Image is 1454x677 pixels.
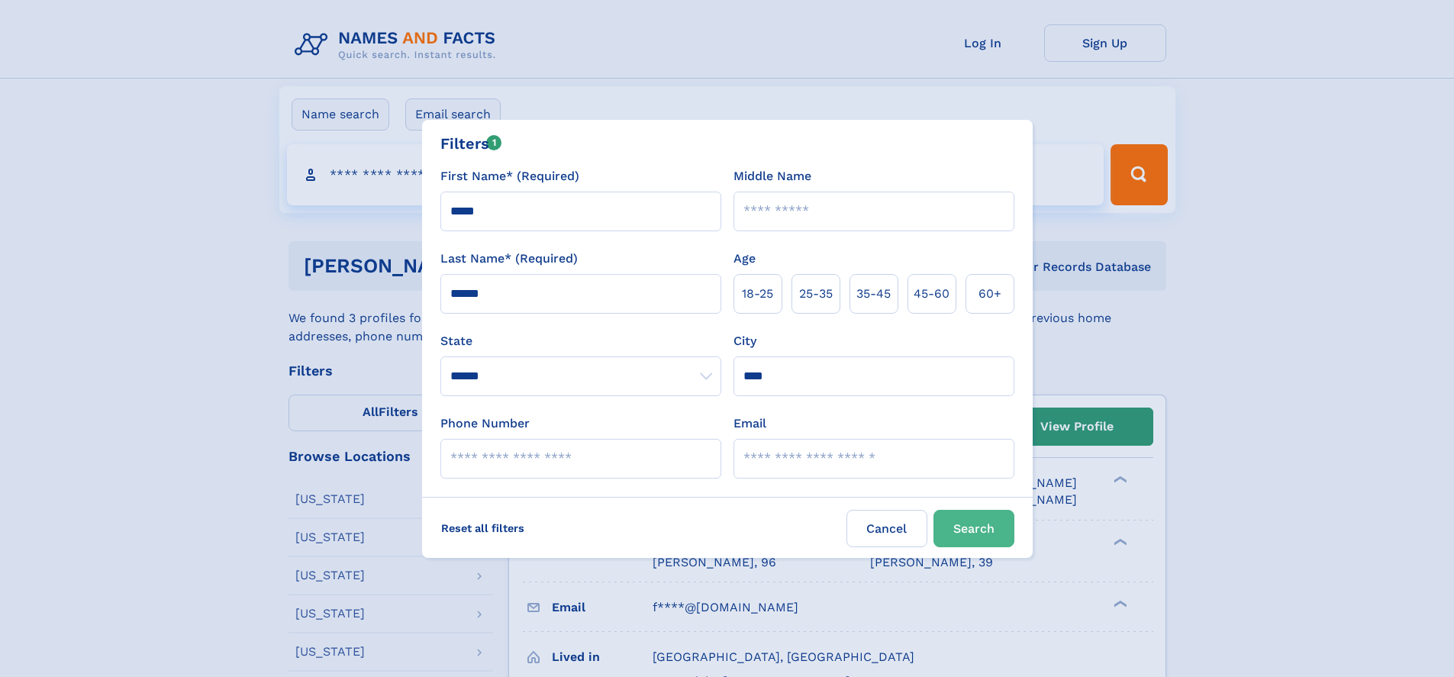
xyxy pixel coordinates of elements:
span: 25‑35 [799,285,833,303]
label: City [733,332,756,350]
div: Filters [440,132,502,155]
span: 18‑25 [742,285,773,303]
label: Reset all filters [431,510,534,546]
label: Age [733,250,756,268]
label: Middle Name [733,167,811,185]
span: 35‑45 [856,285,891,303]
label: Email [733,414,766,433]
button: Search [933,510,1014,547]
label: Cancel [846,510,927,547]
label: Last Name* (Required) [440,250,578,268]
label: Phone Number [440,414,530,433]
label: State [440,332,721,350]
span: 60+ [978,285,1001,303]
label: First Name* (Required) [440,167,579,185]
span: 45‑60 [914,285,949,303]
